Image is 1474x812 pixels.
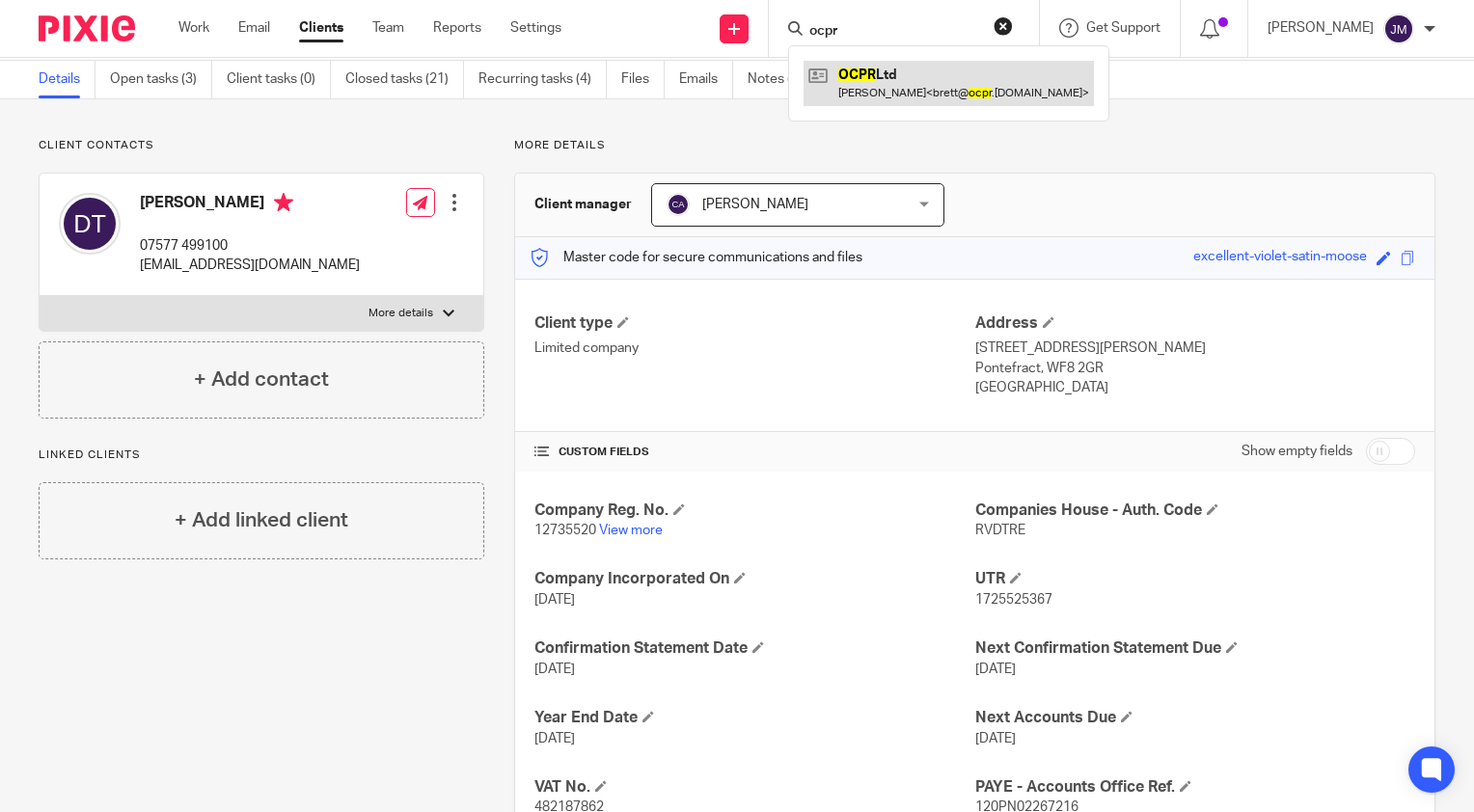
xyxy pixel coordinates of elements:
p: More details [514,138,1435,153]
a: Client tasks (0) [227,61,331,98]
a: Team [372,18,404,38]
h4: PAYE - Accounts Office Ref. [975,777,1415,798]
a: Recurring tasks (4) [478,61,607,98]
h4: Company Incorporated On [534,569,974,589]
p: 07577 499100 [140,236,360,256]
span: RVDTRE [975,524,1025,537]
span: [DATE] [975,732,1016,745]
p: More details [368,306,433,321]
a: Open tasks (3) [110,61,212,98]
h4: Next Accounts Due [975,708,1415,728]
h4: + Add contact [194,365,329,394]
label: Show empty fields [1242,442,1352,461]
h4: Confirmation Statement Date [534,638,974,659]
p: Pontefract, WF8 2GR [975,359,1415,378]
i: Primary [274,193,293,212]
h4: Company Reg. No. [534,501,974,521]
a: Settings [510,18,561,38]
a: View more [599,524,663,537]
p: [GEOGRAPHIC_DATA] [975,378,1415,397]
h4: Companies House - Auth. Code [975,501,1415,521]
span: 12735520 [534,524,596,537]
p: Limited company [534,338,974,358]
span: [DATE] [975,663,1016,676]
h4: + Add linked client [175,505,348,535]
p: Client contacts [39,138,484,153]
a: Email [238,18,270,38]
h4: Year End Date [534,708,974,728]
a: Closed tasks (21) [345,61,464,98]
a: Details [39,61,96,98]
h4: UTR [975,569,1415,589]
a: Notes (0) [748,61,818,98]
button: Clear [994,16,1013,36]
p: Master code for secure communications and files [530,248,862,267]
h4: [PERSON_NAME] [140,193,360,217]
span: [DATE] [534,663,575,676]
span: [DATE] [534,593,575,607]
p: Linked clients [39,447,484,463]
a: Reports [433,18,481,38]
span: [PERSON_NAME] [702,198,808,211]
span: 1725525367 [975,593,1052,607]
img: Pixie [39,15,135,41]
a: Work [178,18,209,38]
h4: CUSTOM FIELDS [534,445,974,460]
h3: Client manager [534,195,632,214]
p: [STREET_ADDRESS][PERSON_NAME] [975,338,1415,358]
h4: Next Confirmation Statement Due [975,638,1415,659]
p: [EMAIL_ADDRESS][DOMAIN_NAME] [140,256,360,275]
a: Emails [679,61,733,98]
h4: Address [975,313,1415,334]
p: [PERSON_NAME] [1268,18,1374,38]
a: Files [621,61,665,98]
img: svg%3E [1383,14,1414,44]
img: svg%3E [59,193,121,255]
a: Clients [299,18,343,38]
span: Get Support [1086,21,1160,35]
div: excellent-violet-satin-moose [1193,247,1367,269]
h4: VAT No. [534,777,974,798]
input: Search [807,23,981,41]
h4: Client type [534,313,974,334]
span: [DATE] [534,732,575,745]
img: svg%3E [667,193,690,216]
